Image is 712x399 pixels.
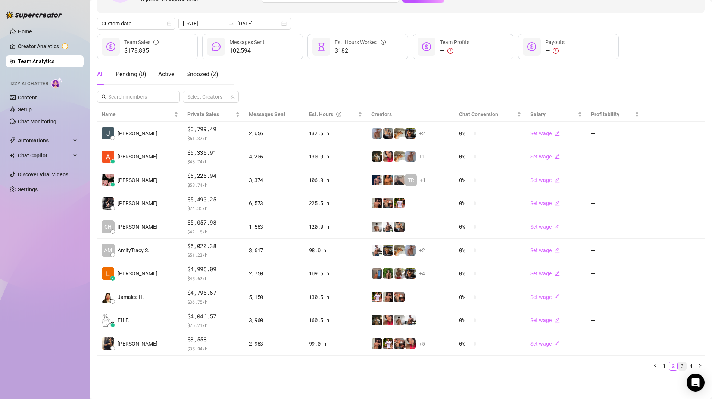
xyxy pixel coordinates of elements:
span: $4,046.57 [187,312,240,321]
span: AM [104,246,112,254]
li: 4 [687,362,696,371]
span: message [212,42,221,51]
img: logo-BBDzfeDw.svg [6,11,62,19]
span: TR [408,176,414,184]
span: 0 % [459,199,471,207]
img: JG [383,175,393,185]
div: 3,617 [249,246,300,254]
img: Vanessa [383,151,393,162]
li: Next Page [696,362,705,371]
div: All [97,70,104,79]
img: Hector [372,292,382,302]
a: Chat Monitoring [18,118,56,124]
span: question-circle [381,38,386,46]
div: 4,206 [249,152,300,161]
span: Team Profits [440,39,469,45]
img: Jamaica Hurtado [102,291,114,303]
li: 1 [660,362,669,371]
span: 0 % [459,340,471,348]
span: edit [555,201,560,206]
span: exclamation-circle [447,48,453,54]
div: 6,573 [249,199,300,207]
a: Setup [18,106,32,112]
span: $ 48.74 /h [187,158,240,165]
img: LC [394,175,405,185]
a: 2 [669,362,677,370]
a: Creator Analytics exclamation-circle [18,40,78,52]
span: search [102,94,107,99]
img: Lexter Ore [102,267,114,280]
span: edit [555,154,560,159]
img: Regine Ore [102,174,114,186]
span: team [230,95,235,99]
span: Active [158,71,174,78]
img: Nathan [405,268,416,279]
a: Set wageedit [530,177,560,183]
a: Team Analytics [18,58,54,64]
span: $ 45.62 /h [187,275,240,282]
span: right [698,364,702,368]
span: + 4 [419,269,425,278]
span: edit [555,177,560,183]
div: 109.5 h [309,269,363,278]
img: Jeffery Bamba [102,127,114,139]
span: $5,490.25 [187,195,240,204]
div: — [545,46,565,55]
th: Creators [367,107,455,122]
img: JUSTIN [383,222,393,232]
input: End date [237,19,280,28]
span: $6,225.94 [187,171,240,180]
span: 0 % [459,269,471,278]
td: — [587,309,644,332]
span: AmityTracy S. [118,246,149,254]
div: 98.0 h [309,246,363,254]
img: aussieboy_j [394,315,405,325]
span: CH [104,223,112,231]
div: 99.0 h [309,340,363,348]
img: Tony [372,315,382,325]
img: Axel [372,175,382,185]
span: to [228,21,234,27]
img: Nathan [383,245,393,256]
img: Tony [372,151,382,162]
img: Osvaldo [394,338,405,349]
span: $178,835 [124,46,159,55]
div: 1,563 [249,223,300,231]
button: left [651,362,660,371]
td: — [587,239,644,262]
span: $ 24.35 /h [187,204,240,212]
span: info-circle [153,38,159,46]
span: $ 58.74 /h [187,181,240,189]
img: Zach [372,338,382,349]
a: Content [18,95,37,100]
img: Zach [372,198,382,208]
div: 2,750 [249,269,300,278]
span: dollar-circle [527,42,536,51]
span: Jamaica H. [118,293,144,301]
div: Open Intercom Messenger [687,374,705,392]
span: [PERSON_NAME] [118,340,157,348]
img: Adrian Custodio [102,151,114,163]
span: 0 % [459,223,471,231]
span: Private Sales [187,111,219,117]
img: Nathan [405,128,416,139]
span: $6,335.91 [187,148,240,157]
span: edit [555,131,560,136]
th: Name [97,107,183,122]
a: 4 [687,362,695,370]
div: 3,960 [249,316,300,324]
span: edit [555,224,560,229]
td: — [587,262,644,285]
span: [PERSON_NAME] [118,152,157,161]
span: 0 % [459,129,471,137]
span: Messages Sent [229,39,265,45]
span: + 1 [420,176,426,184]
span: [PERSON_NAME] [118,269,157,278]
img: Hector [383,338,393,349]
span: $ 25.21 /h [187,321,240,329]
span: Chat Conversion [459,111,498,117]
img: Eff Francisco [102,314,114,327]
div: 5,150 [249,293,300,301]
input: Search members [108,93,169,101]
a: Set wageedit [530,317,560,323]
